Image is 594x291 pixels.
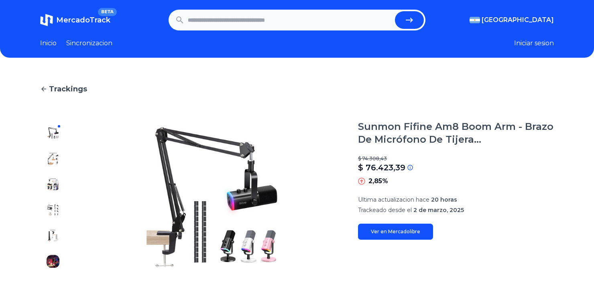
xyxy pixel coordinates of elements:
img: Sunmon Fifine Am8 Boom Arm - Brazo De Micrófono De Tijera... [47,127,59,139]
button: Iniciar sesion [514,38,554,48]
span: 20 horas [431,196,457,203]
a: Inicio [40,38,57,48]
img: Sunmon Fifine Am8 Boom Arm - Brazo De Micrófono De Tijera... [47,255,59,268]
span: Trackings [49,83,87,95]
span: Ultima actualizacion hace [358,196,429,203]
span: 2 de marzo, 2025 [413,206,464,214]
span: [GEOGRAPHIC_DATA] [482,15,554,25]
span: Trackeado desde el [358,206,412,214]
img: Sunmon Fifine Am8 Boom Arm - Brazo De Micrófono De Tijera... [47,204,59,216]
a: MercadoTrackBETA [40,14,110,26]
span: BETA [98,8,117,16]
a: Trackings [40,83,554,95]
button: [GEOGRAPHIC_DATA] [470,15,554,25]
a: Ver en Mercadolibre [358,224,433,240]
img: Sunmon Fifine Am8 Boom Arm - Brazo De Micrófono De Tijera... [47,178,59,191]
p: $ 76.423,39 [358,162,405,173]
p: 2,85% [368,176,388,186]
img: Sunmon Fifine Am8 Boom Arm - Brazo De Micrófono De Tijera... [47,152,59,165]
img: Sunmon Fifine Am8 Boom Arm - Brazo De Micrófono De Tijera... [82,120,342,274]
img: Argentina [470,17,480,23]
p: $ 74.308,43 [358,156,554,162]
a: Sincronizacion [66,38,112,48]
span: MercadoTrack [56,16,110,24]
h1: Sunmon Fifine Am8 Boom Arm - Brazo De Micrófono De Tijera... [358,120,554,146]
img: Sunmon Fifine Am8 Boom Arm - Brazo De Micrófono De Tijera... [47,229,59,242]
img: MercadoTrack [40,14,53,26]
